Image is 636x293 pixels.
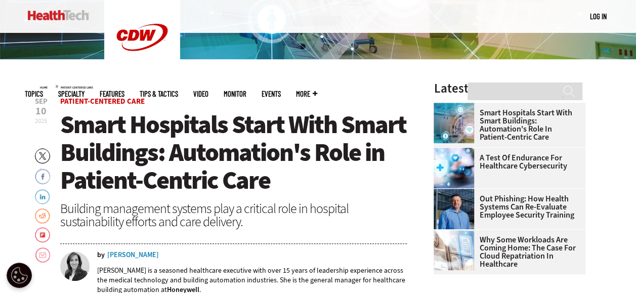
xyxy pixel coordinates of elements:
span: 10 [35,106,48,116]
a: Events [262,90,281,98]
h3: Latest Articles [434,82,585,95]
img: Mansi Ranjan [60,252,90,281]
div: Cookie Settings [7,263,32,288]
img: Scott Currie [434,189,474,229]
a: Smart Hospitals Start With Smart Buildings: Automation's Role in Patient-Centric Care [434,109,579,141]
a: Features [100,90,124,98]
span: Topics [25,90,43,98]
span: More [296,90,317,98]
img: Healthcare cybersecurity [434,148,474,188]
a: Smart hospital [434,103,479,111]
img: Home [28,10,89,20]
a: Out Phishing: How Health Systems Can Re-Evaluate Employee Security Training [434,195,579,219]
a: Log in [590,12,607,21]
a: Scott Currie [434,189,479,197]
a: Electronic health records [434,230,479,238]
a: MonITor [224,90,246,98]
span: Specialty [58,90,84,98]
a: A Test of Endurance for Healthcare Cybersecurity [434,154,579,170]
span: Smart Hospitals Start With Smart Buildings: Automation's Role in Patient-Centric Care [60,108,406,197]
img: Smart hospital [434,103,474,143]
div: User menu [590,11,607,22]
a: Healthcare cybersecurity [434,148,479,156]
span: 2025 [35,117,47,125]
a: CDW [104,67,180,77]
span: by [97,252,105,259]
img: Electronic health records [434,230,474,270]
button: Open Preferences [7,263,32,288]
a: Why Some Workloads Are Coming Home: The Case for Cloud Repatriation in Healthcare [434,236,579,268]
div: Building management systems play a critical role in hospital sustainability efforts and care deli... [60,202,407,228]
a: [PERSON_NAME] [107,252,159,259]
a: Video [193,90,208,98]
a: Tips & Tactics [140,90,178,98]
